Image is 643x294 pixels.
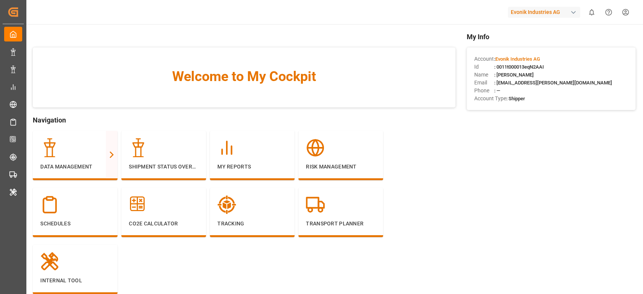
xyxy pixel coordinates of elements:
span: : [494,56,540,62]
span: : [EMAIL_ADDRESS][PERSON_NAME][DOMAIN_NAME] [494,80,612,86]
p: Risk Management [306,163,376,171]
span: Email [474,79,494,87]
span: Account Type [474,95,506,103]
span: Id [474,63,494,71]
button: show 0 new notifications [583,4,600,21]
span: Navigation [33,115,455,125]
p: Internal Tool [40,277,110,285]
p: Shipment Status Overview [129,163,199,171]
span: My Info [467,32,636,42]
span: : Shipper [506,96,525,101]
p: Transport Planner [306,220,376,228]
span: Welcome to My Cockpit [48,66,440,87]
p: Schedules [40,220,110,228]
p: CO2e Calculator [129,220,199,228]
span: : [PERSON_NAME] [494,72,534,78]
span: : — [494,88,500,93]
span: : 0011t000013eqN2AAI [494,64,544,70]
button: Help Center [600,4,617,21]
button: Evonik Industries AG [508,5,583,19]
div: Evonik Industries AG [508,7,580,18]
p: My Reports [217,163,287,171]
span: Phone [474,87,494,95]
span: Evonik Industries AG [495,56,540,62]
p: Data Management [40,163,110,171]
span: Name [474,71,494,79]
p: Tracking [217,220,287,228]
span: Account [474,55,494,63]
